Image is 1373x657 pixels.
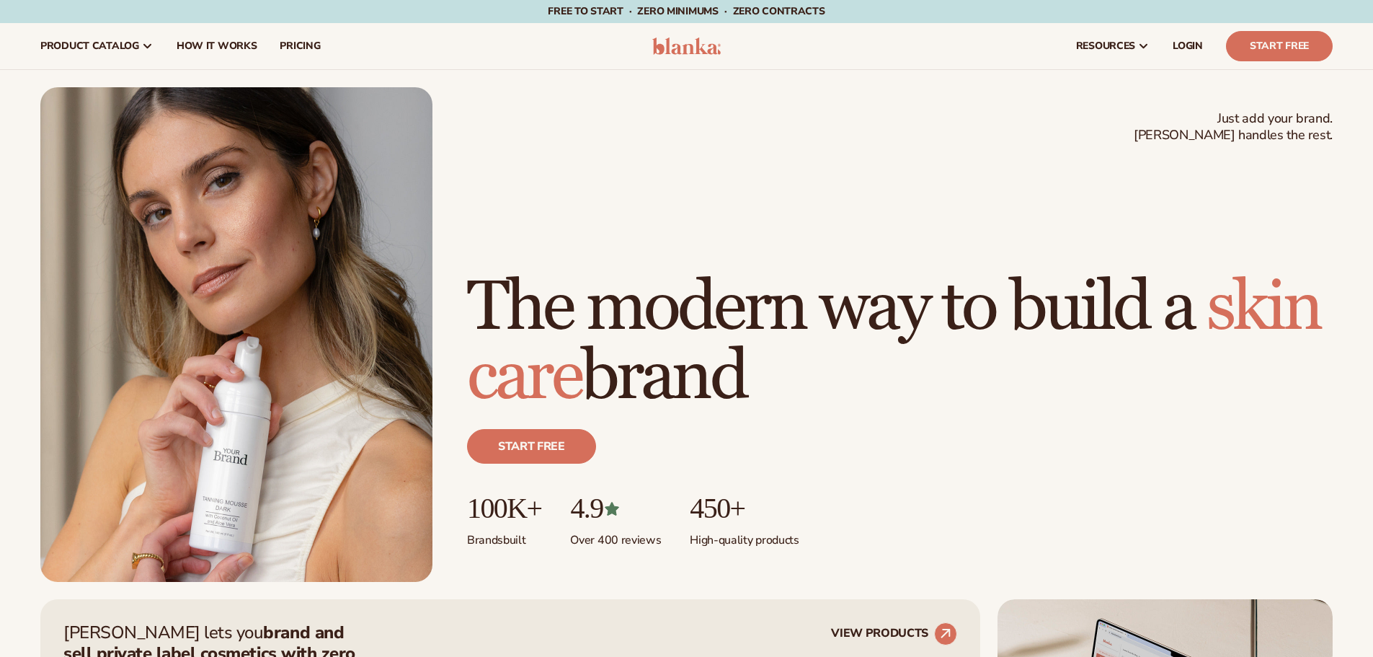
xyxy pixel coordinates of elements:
[570,524,661,548] p: Over 400 reviews
[1065,23,1161,69] a: resources
[280,40,320,52] span: pricing
[690,524,799,548] p: High-quality products
[165,23,269,69] a: How It Works
[467,429,596,464] a: Start free
[652,38,721,55] img: logo
[467,265,1320,419] span: skin care
[467,273,1333,412] h1: The modern way to build a brand
[29,23,165,69] a: product catalog
[831,622,957,645] a: VIEW PRODUCTS
[1134,110,1333,144] span: Just add your brand. [PERSON_NAME] handles the rest.
[1161,23,1214,69] a: LOGIN
[467,524,541,548] p: Brands built
[268,23,332,69] a: pricing
[40,40,139,52] span: product catalog
[1173,40,1203,52] span: LOGIN
[690,493,799,524] p: 450+
[548,4,825,18] span: Free to start · ZERO minimums · ZERO contracts
[40,87,432,582] img: Female holding tanning mousse.
[1076,40,1135,52] span: resources
[177,40,257,52] span: How It Works
[570,493,661,524] p: 4.9
[467,493,541,524] p: 100K+
[1226,31,1333,61] a: Start Free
